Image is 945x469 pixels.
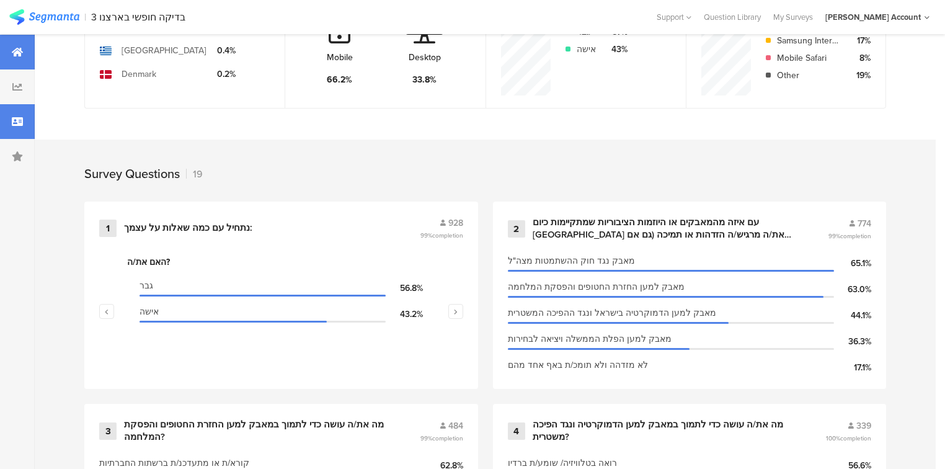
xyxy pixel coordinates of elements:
[606,43,628,56] div: 43%
[127,256,435,269] div: האם את/ה?
[840,434,871,443] span: completion
[327,73,352,86] div: 66.2%
[834,335,871,348] div: 36.3%
[9,9,79,25] img: segmanta logo
[508,254,635,267] span: מאבק נגד חוק ההשתמטות מצה"ל
[533,217,799,241] div: עם איזה מהמאבקים או היוזמות הציבוריות שמתקיימות כיום [GEOGRAPHIC_DATA] את/ה מרגיש/ה הזדהות או תמי...
[140,305,159,318] span: אישה
[508,333,672,346] span: מאבק למען הפלת הממשלה ויציאה לבחירות
[216,44,236,57] div: 0.4%
[124,419,390,443] div: מה את/ה עושה כדי לתמוך במאבק למען החזרת החטופים והפסקת המלחמה?
[448,217,463,230] span: 928
[508,359,648,372] span: לא מזדהה ולא תומכ/ת באף אחד מהם
[698,11,767,23] a: Question Library
[448,419,463,432] span: 484
[140,279,153,292] span: גבר
[508,422,525,440] div: 4
[432,434,463,443] span: completion
[826,434,871,443] span: 100%
[777,34,839,47] div: Samsung Internet
[834,309,871,322] div: 44.1%
[99,422,117,440] div: 3
[412,73,437,86] div: 33.8%
[825,11,921,23] div: [PERSON_NAME] Account
[508,280,685,293] span: מאבק למען החזרת החטופים והפסקת המלחמה
[508,306,716,319] span: מאבק למען הדמוקרטיה בישראל ונגד ההפיכה המשטרית
[828,231,871,241] span: 99%
[777,69,839,82] div: Other
[834,361,871,374] div: 17.1%
[657,7,691,27] div: Support
[432,231,463,240] span: completion
[849,69,871,82] div: 19%
[327,51,353,64] div: Mobile
[508,220,525,238] div: 2
[124,222,252,234] div: נתחיל עם כמה ﻿שאלות על עצמך:
[122,44,206,57] div: [GEOGRAPHIC_DATA]
[840,231,871,241] span: completion
[386,308,423,321] div: 43.2%
[834,283,871,296] div: 63.0%
[420,231,463,240] span: 99%
[84,10,86,24] div: |
[216,68,236,81] div: 0.2%
[386,282,423,295] div: 56.8%
[849,34,871,47] div: 17%
[577,43,596,56] div: אישה
[409,51,441,64] div: Desktop
[91,11,185,23] div: 3 בדיקה חופשי בארצנו
[84,164,180,183] div: Survey Questions
[858,217,871,230] span: 774
[533,419,796,443] div: מה את/ה עושה כדי לתמוך במאבק למען הדמוקרטיה ונגד הפיכה משטרית?
[856,419,871,432] span: 339
[99,220,117,237] div: 1
[420,434,463,443] span: 99%
[767,11,819,23] a: My Surveys
[122,68,156,81] div: Denmark
[849,51,871,65] div: 8%
[834,257,871,270] div: 65.1%
[186,167,203,181] div: 19
[777,51,839,65] div: Mobile Safari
